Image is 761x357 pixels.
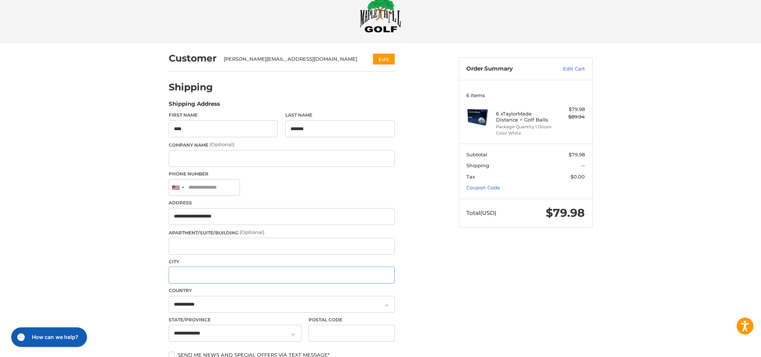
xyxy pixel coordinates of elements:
iframe: Gorgias live chat messenger [7,325,89,349]
div: $89.94 [555,113,585,121]
span: Total (USD) [466,209,496,216]
li: Color White [496,130,553,136]
button: Edit [373,54,395,64]
span: Shipping [466,162,489,168]
label: Phone Number [169,171,395,177]
h2: Customer [169,52,217,64]
div: [PERSON_NAME][EMAIL_ADDRESS][DOMAIN_NAME] [224,55,358,63]
legend: Shipping Address [169,100,220,112]
div: $79.98 [555,106,585,113]
h3: 6 Items [466,92,585,98]
a: Edit Cart [547,65,585,73]
h4: 6 x TaylorMade Distance + Golf Balls [496,111,553,123]
span: $0.00 [571,174,585,180]
small: (Optional) [240,229,264,235]
h3: Order Summary [466,65,547,73]
label: City [169,258,395,265]
label: Last Name [285,112,395,118]
label: Apartment/Suite/Building [169,229,395,236]
label: First Name [169,112,278,118]
label: Address [169,199,395,206]
label: Company Name [169,141,395,148]
span: -- [581,162,585,168]
span: $79.98 [569,151,585,157]
a: Coupon Code [466,184,500,190]
small: (Optional) [210,141,234,147]
span: Subtotal [466,151,487,157]
span: $79.98 [546,206,585,220]
span: Tax [466,174,475,180]
h2: Shipping [169,81,213,93]
label: Country [169,287,395,294]
label: Postal Code [309,316,395,323]
li: Package Quantity 1 Dozen [496,124,553,130]
label: State/Province [169,316,301,323]
div: United States: +1 [169,180,186,196]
